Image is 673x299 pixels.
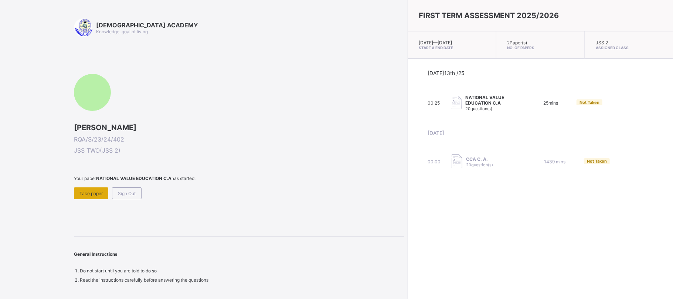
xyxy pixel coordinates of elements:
span: General Instructions [74,251,118,257]
span: Take paper [79,191,103,196]
span: Sign Out [118,191,136,196]
span: Not Taken [579,100,599,105]
span: 2 Paper(s) [507,40,527,45]
span: 20 question(s) [465,106,492,111]
span: CCA C. A. [466,156,493,162]
span: 00:25 [428,100,440,106]
span: Start & End Date [419,45,485,50]
span: NATIONAL VALUE EDUCATION C.A [465,95,521,106]
b: NATIONAL VALUE EDUCATION C.A [96,176,171,181]
span: JSS 2 [596,40,608,45]
span: No. of Papers [507,45,573,50]
span: 25 mins [543,100,558,106]
span: Your paper has started. [74,176,404,181]
span: [PERSON_NAME] [74,123,404,132]
span: 20 question(s) [466,162,493,167]
span: JSS TWO ( JSS 2 ) [74,147,404,154]
span: 00:00 [428,159,441,164]
span: 1439 mins [544,159,565,164]
span: Knowledge, goal of living [96,29,148,34]
span: [DATE] — [DATE] [419,40,452,45]
span: Read the instructions carefully before answering the questions [80,277,208,283]
span: [DEMOGRAPHIC_DATA] ACADEMY [96,21,198,29]
img: take_paper.cd97e1aca70de81545fe8e300f84619e.svg [452,154,462,168]
span: Do not start until you are told to do so [80,268,157,273]
span: [DATE] [428,130,444,136]
span: [DATE] 13th /25 [428,70,465,76]
span: FIRST TERM ASSESSMENT 2025/2026 [419,11,559,20]
span: Assigned Class [596,45,662,50]
span: RQA/S/23/24/402 [74,136,404,143]
span: Not Taken [587,159,607,164]
img: take_paper.cd97e1aca70de81545fe8e300f84619e.svg [451,96,462,109]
